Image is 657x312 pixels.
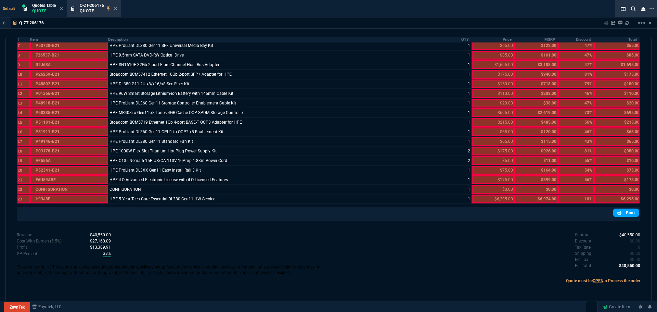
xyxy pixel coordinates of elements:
th: MSRP [514,37,558,42]
th: # [17,37,30,42]
nx-icon: Back to Table [3,21,7,25]
p: spec.value [83,238,111,244]
span: 0 [630,251,640,256]
span: 40550 [619,233,640,237]
nx-icon: Search [628,5,639,13]
span: Q-ZT-206176 [80,3,104,8]
p: spec.value [623,238,641,244]
p: undefined [575,250,591,257]
span: 0 [638,245,640,250]
span: With Burden (5.5%) [103,250,111,257]
nx-icon: Split Panels [618,5,628,13]
p: With Burden (5.5%) [17,244,27,250]
p: spec.value [96,250,111,257]
span: 0 [630,257,640,262]
span: 0 [630,239,640,244]
p: Quote [80,8,104,14]
p: undefined [575,244,591,250]
nx-icon: Open New Tab [649,5,654,12]
p: Q-ZT-206176 [19,20,44,26]
th: Discount [558,37,594,42]
a: Create Item [600,302,633,312]
p: undefined [575,257,588,263]
a: Hide Workbench [648,20,652,26]
p: Revenue [17,232,32,238]
p: undefined [575,238,591,244]
span: Quotes Table [32,3,56,8]
th: QTY [451,37,472,42]
span: With Burden (5.5%) [90,245,111,250]
th: Total [594,37,640,42]
p: spec.value [623,257,641,263]
a: Print [613,209,639,217]
nx-icon: Close Workbench [639,5,648,13]
mat-icon: Example home icon [637,19,646,27]
th: Item [30,37,108,42]
p: undefined [575,263,591,269]
p: spec.value [632,244,641,250]
p: spec.value [83,232,111,238]
p: Cost With Burden (5.5%) [17,238,62,244]
a: msbcCompanyName [30,304,64,310]
span: 40550 [619,263,640,268]
span: Revenue [90,233,111,237]
p: undefined [575,232,591,238]
p: spec.value [613,263,641,269]
nx-icon: Close Tab [114,6,117,12]
p: Quote [32,8,56,14]
p: With Burden (5.5%) [17,251,37,257]
p: Quote must be to Process the order [328,278,640,284]
th: Price [472,37,514,42]
nx-icon: Close Tab [60,6,63,12]
span: OPEN [593,278,603,283]
span: Default [3,7,18,11]
p: spec.value [613,232,641,238]
p: spec.value [623,250,641,257]
p: These prices do NOT include applicable taxes, insurance, shipping, delivery, setup fees, or any c... [17,264,328,275]
p: spec.value [83,244,111,250]
th: Description [108,37,451,42]
span: Cost With Burden (5.5%) [90,239,111,244]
